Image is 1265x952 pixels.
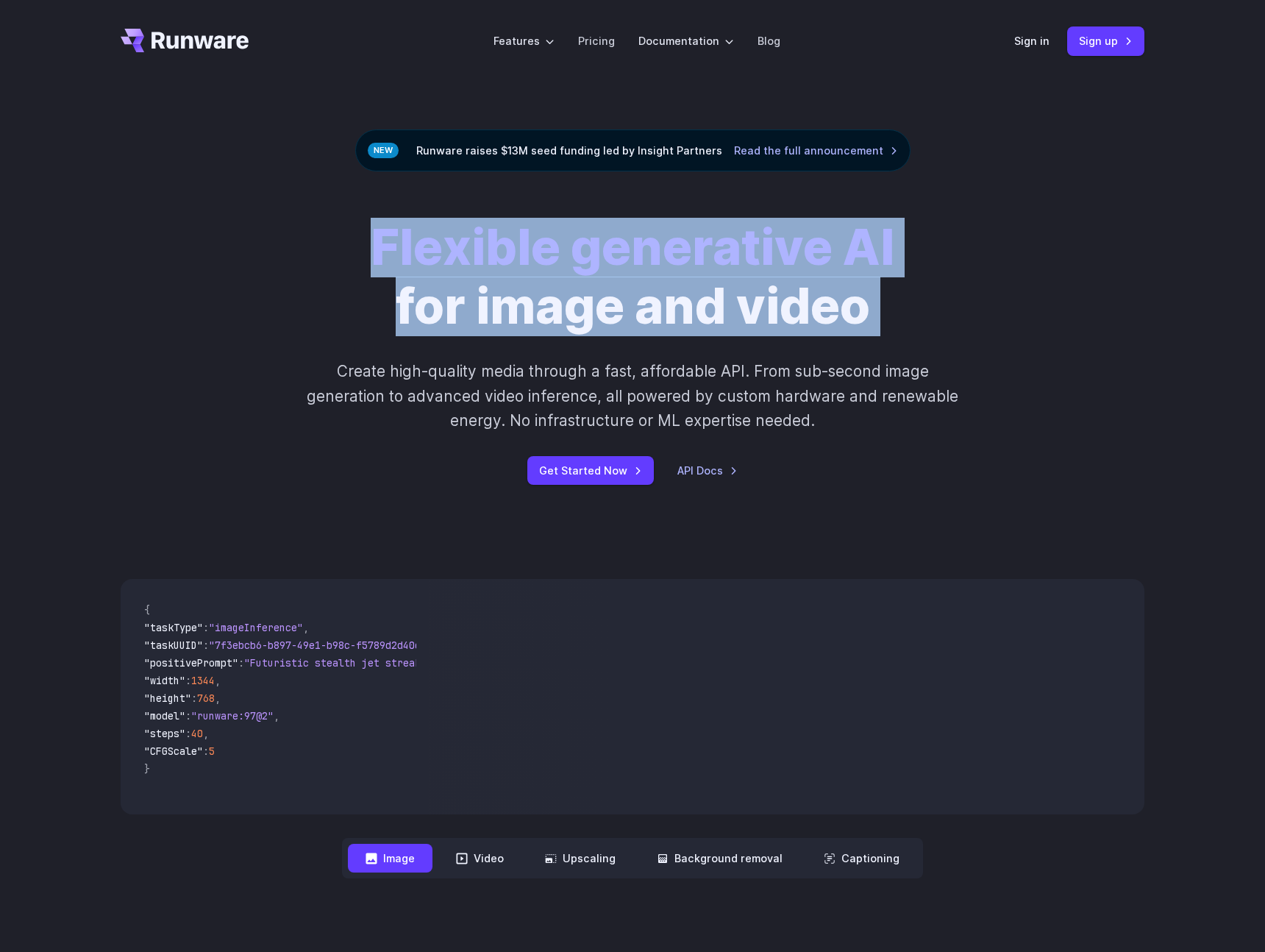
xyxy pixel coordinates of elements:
strong: Flexible generative AI [371,218,894,277]
div: Runware raises $13M seed funding led by Insight Partners [355,129,911,171]
span: , [215,692,221,705]
span: "CFGScale" [144,745,203,758]
span: : [203,621,209,634]
span: "positivePrompt" [144,656,238,669]
span: 5 [209,745,215,758]
a: Sign in [1014,32,1050,49]
a: Read the full announcement [734,142,898,159]
span: "imageInference" [209,621,303,634]
a: Blog [758,32,780,49]
span: : [203,639,209,652]
span: "model" [144,709,185,722]
span: : [185,709,191,722]
label: Documentation [638,32,734,49]
button: Upscaling [527,844,633,873]
p: Create high-quality media through a fast, affordable API. From sub-second image generation to adv... [305,359,961,433]
span: } [144,762,150,775]
span: , [274,709,279,722]
a: Sign up [1067,26,1144,55]
span: "steps" [144,727,185,740]
span: : [203,745,209,758]
a: Get Started Now [527,456,654,485]
span: "height" [144,692,191,705]
span: "taskType" [144,621,203,634]
span: : [185,674,191,687]
span: : [185,727,191,740]
span: , [303,621,309,634]
button: Captioning [806,844,917,873]
span: , [203,727,209,740]
span: "runware:97@2" [191,709,274,722]
span: , [215,674,221,687]
a: Pricing [578,32,615,49]
button: Image [348,844,432,873]
span: "taskUUID" [144,639,203,652]
label: Features [493,32,555,49]
span: : [238,656,244,669]
span: 40 [191,727,203,740]
span: 768 [197,692,215,705]
a: Go to / [121,29,249,52]
h1: for image and video [371,219,894,335]
a: API Docs [677,462,738,479]
button: Background removal [639,844,800,873]
span: "width" [144,674,185,687]
button: Video [438,844,521,873]
span: "7f3ebcb6-b897-49e1-b98c-f5789d2d40d7" [209,639,432,652]
span: 1344 [191,674,215,687]
span: { [144,603,150,617]
span: : [191,692,197,705]
span: "Futuristic stealth jet streaking through a neon-lit cityscape with glowing purple exhaust" [244,656,780,669]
